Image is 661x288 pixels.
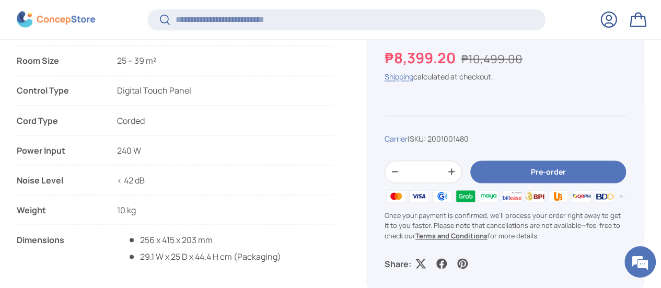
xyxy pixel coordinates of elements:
span: 10 kg [117,204,136,215]
img: billease [500,188,523,204]
span: 256 x 415 x 203 mm [127,233,281,246]
strong: ₱8,399.20 [385,48,458,67]
span: We are offline. Please leave us a message. [22,80,182,186]
s: ₱10,499.00 [461,51,523,67]
a: Carrier [385,133,408,143]
img: bdo [593,188,616,204]
span: Digital Touch Panel [117,85,191,96]
div: Dimensions [17,233,100,262]
img: gcash [431,188,454,204]
img: maya [477,188,500,204]
span: | [408,133,469,143]
textarea: Type your message and click 'Submit' [5,183,199,220]
img: bpi [524,188,547,204]
img: ConcepStore [17,11,95,28]
span: 29.1 W x 25 D x 44.4 H cm (Packaging) [127,250,281,262]
span: 25 – 39 m² [117,55,156,66]
div: Cord Type [17,114,100,126]
span: SKU: [410,133,426,143]
div: Room Size [17,54,100,67]
p: Share: [385,257,411,270]
button: Pre-order [470,160,626,183]
div: calculated at checkout. [385,71,626,82]
a: Terms and Conditions [415,231,488,240]
img: metrobank [616,188,639,204]
div: Weight [17,203,100,216]
img: qrph [570,188,593,204]
img: visa [408,188,431,204]
img: master [385,188,408,204]
span: 2001001480 [427,133,469,143]
em: Submit [153,220,190,234]
p: Once your payment is confirmed, we'll process your order right away to get it to you faster. Plea... [385,211,626,241]
a: 5.0 out of 5.0 stars (5) [385,29,437,40]
span: 240 W [117,144,141,156]
span: < 42 dB [117,174,145,186]
img: ubp [547,188,570,204]
div: Control Type [17,84,100,97]
div: Leave a message [54,59,176,72]
div: Minimize live chat window [171,5,196,30]
div: 5.0 out of 5.0 stars [385,31,422,40]
img: grabpay [454,188,477,204]
div: Power Input [17,144,100,156]
span: Corded [117,114,145,126]
div: Noise Level [17,174,100,186]
a: Shipping [385,72,413,82]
